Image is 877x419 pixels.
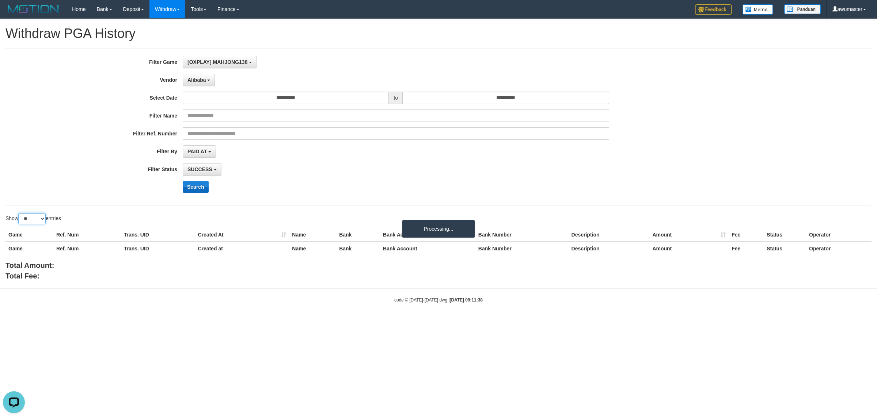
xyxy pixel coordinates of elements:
th: Bank [336,242,380,255]
th: Created at [195,242,289,255]
th: Created At [195,228,289,242]
th: Bank Account [380,242,475,255]
button: PAID AT [183,145,216,158]
th: Amount [649,242,729,255]
button: SUCCESS [183,163,221,176]
th: Name [289,242,336,255]
button: Search [183,181,209,193]
img: Button%20Memo.svg [743,4,773,15]
th: Fee [729,242,764,255]
th: Game [5,228,53,242]
label: Show entries [5,213,61,224]
th: Name [289,228,336,242]
img: panduan.png [784,4,821,14]
th: Description [569,228,650,242]
th: Bank [336,228,380,242]
th: Ref. Num [53,228,121,242]
span: [OXPLAY] MAHJONG138 [187,59,247,65]
select: Showentries [18,213,46,224]
b: Total Fee: [5,272,39,280]
th: Game [5,242,53,255]
th: Operator [806,228,872,242]
span: SUCCESS [187,166,212,172]
img: MOTION_logo.png [5,4,61,15]
th: Operator [806,242,872,255]
th: Bank Account [380,228,475,242]
th: Status [764,242,806,255]
th: Trans. UID [121,242,195,255]
strong: [DATE] 09:11:38 [450,297,483,303]
span: Alibaba [187,77,206,83]
th: Bank Number [475,228,569,242]
th: Trans. UID [121,228,195,242]
div: Processing... [402,220,475,238]
img: Feedback.jpg [695,4,732,15]
span: PAID AT [187,149,207,154]
button: Alibaba [183,74,215,86]
button: [OXPLAY] MAHJONG138 [183,56,257,68]
th: Fee [729,228,764,242]
b: Total Amount: [5,261,54,269]
th: Bank Number [475,242,569,255]
button: Open LiveChat chat widget [3,3,25,25]
span: to [389,92,403,104]
th: Ref. Num [53,242,121,255]
th: Status [764,228,806,242]
h1: Withdraw PGA History [5,26,872,41]
th: Amount [649,228,729,242]
small: code © [DATE]-[DATE] dwg | [394,297,483,303]
th: Description [569,242,650,255]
